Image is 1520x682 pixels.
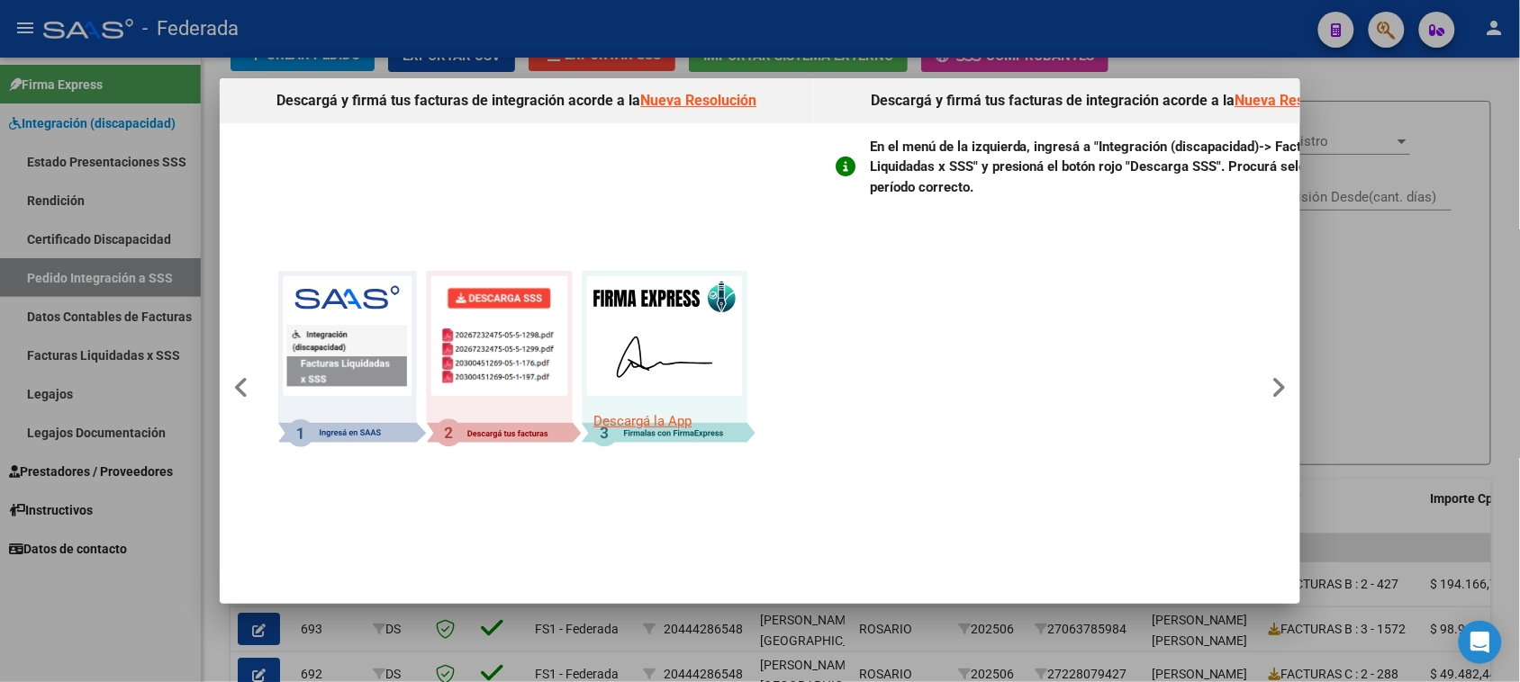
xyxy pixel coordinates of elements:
a: Nueva Resolución [641,92,757,109]
p: En el menú de la izquierda, ingresá a "Integración (discapacidad)-> Facturas Liquidadas x SSS" y ... [870,137,1387,198]
div: Open Intercom Messenger [1459,621,1502,664]
h4: Descargá y firmá tus facturas de integración acorde a la [814,78,1408,123]
img: Logo Firma Express [278,271,755,446]
h4: Descargá y firmá tus facturas de integración acorde a la [220,78,814,123]
a: Nueva Resolución [1235,92,1352,109]
a: Descargá la App [593,413,692,429]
